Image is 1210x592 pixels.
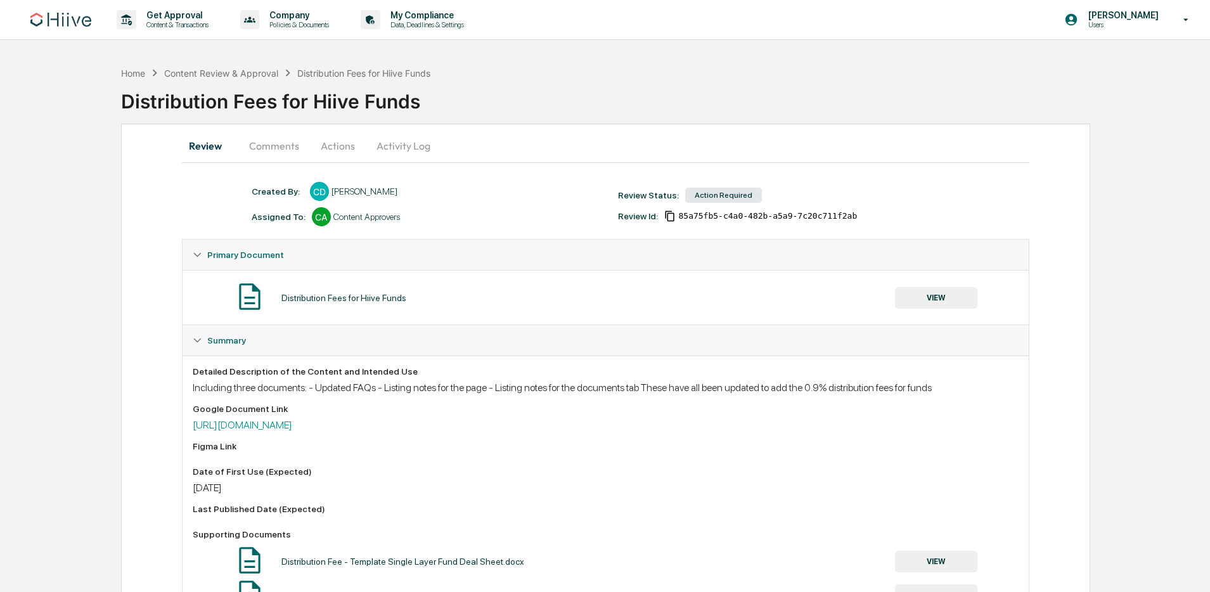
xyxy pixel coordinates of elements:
[193,404,1018,414] div: Google Document Link
[30,13,91,27] img: logo
[259,20,335,29] p: Policies & Documents
[193,382,1018,394] div: Including three documents: - Updated FAQs - Listing notes for the page - Listing notes for the do...
[234,544,266,576] img: Document Icon
[207,335,246,345] span: Summary
[207,250,284,260] span: Primary Document
[685,188,762,203] div: Action Required
[182,131,239,161] button: Review
[183,325,1028,356] div: Summary
[164,68,278,79] div: Content Review & Approval
[193,441,1018,451] div: Figma Link
[234,281,266,312] img: Document Icon
[309,131,366,161] button: Actions
[259,10,335,20] p: Company
[252,212,306,222] div: Assigned To:
[182,131,1029,161] div: secondary tabs example
[121,68,145,79] div: Home
[380,20,470,29] p: Data, Deadlines & Settings
[678,211,857,221] span: 85a75fb5-c4a0-482b-a5a9-7c20c711f2ab
[183,270,1028,325] div: Primary Document
[252,186,304,196] div: Created By: ‎ ‎
[297,68,430,79] div: Distribution Fees for Hiive Funds
[136,10,215,20] p: Get Approval
[239,131,309,161] button: Comments
[193,366,1018,376] div: Detailed Description of the Content and Intended Use
[331,186,397,196] div: [PERSON_NAME]
[895,287,977,309] button: VIEW
[193,482,1018,494] div: [DATE]
[1078,20,1165,29] p: Users
[193,419,292,431] a: [URL][DOMAIN_NAME]
[193,529,1018,539] div: Supporting Documents
[333,212,400,222] div: Content Approvers
[121,80,1210,113] div: Distribution Fees for Hiive Funds
[281,293,406,303] div: Distribution Fees for Hiive Funds
[136,20,215,29] p: Content & Transactions
[281,557,524,567] div: Distribution Fee - Template Single Layer Fund Deal Sheet.docx
[618,190,679,200] div: Review Status:
[664,210,676,222] span: Copy Id
[618,211,658,221] div: Review Id:
[193,467,1018,477] div: Date of First Use (Expected)
[310,182,329,201] div: CD
[380,10,470,20] p: My Compliance
[183,240,1028,270] div: Primary Document
[1078,10,1165,20] p: [PERSON_NAME]
[193,504,1018,514] div: Last Published Date (Expected)
[312,207,331,226] div: CA
[895,551,977,572] button: VIEW
[366,131,441,161] button: Activity Log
